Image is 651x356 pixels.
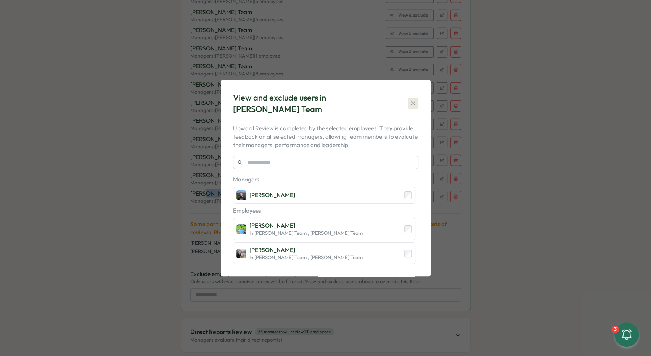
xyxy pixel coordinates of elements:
div: [PERSON_NAME] [249,246,363,254]
p: Upward Review is completed by the selected employees. They provide feedback on all selected manag... [233,124,418,149]
p: Employees [233,207,415,215]
div: [PERSON_NAME] [249,221,363,230]
div: 3 [611,326,619,333]
button: 3 [614,322,639,347]
p: Managers [233,175,415,184]
span: In [PERSON_NAME] Team , [PERSON_NAME] Team [249,230,363,237]
div: View and exclude users in [PERSON_NAME] Team [233,92,389,115]
img: Scott Merrick [236,249,246,258]
div: [PERSON_NAME] [249,191,295,199]
img: Piyush Kapate [236,224,246,234]
img: Vlad Voronchikhin [236,190,246,200]
span: In [PERSON_NAME] Team , [PERSON_NAME] Team [249,254,363,261]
